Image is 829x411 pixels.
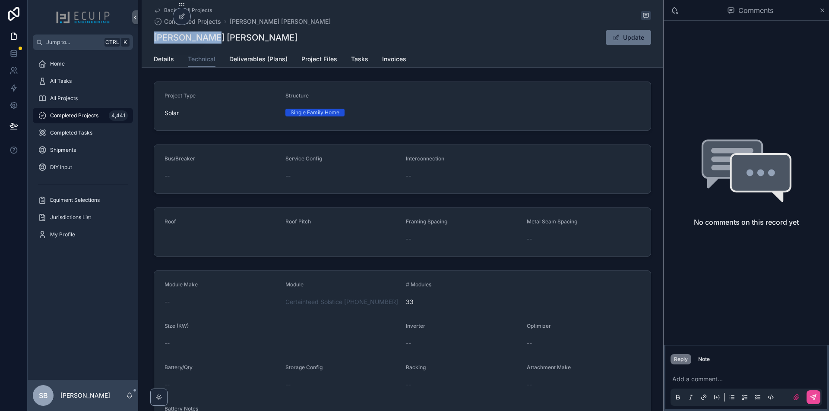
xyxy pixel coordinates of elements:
[229,51,288,69] a: Deliverables (Plans)
[406,218,447,225] span: Framing Spacing
[229,55,288,63] span: Deliverables (Plans)
[285,364,323,370] span: Storage Config
[50,164,72,171] span: DIY Input
[285,380,291,389] span: --
[606,30,651,45] button: Update
[165,298,170,306] span: --
[165,172,170,180] span: --
[154,51,174,69] a: Details
[698,356,710,363] div: Note
[291,109,339,116] div: Single Family Home
[671,354,691,364] button: Reply
[165,218,176,225] span: Roof
[56,10,110,24] img: App logo
[527,218,577,225] span: Metal Seam Spacing
[285,172,291,180] span: --
[154,55,174,63] span: Details
[50,214,91,221] span: Jurisdictions List
[50,95,78,102] span: All Projects
[406,155,444,162] span: Interconnection
[285,281,304,288] span: Module
[33,142,133,158] a: Shipments
[165,323,189,329] span: Size (KW)
[50,147,76,154] span: Shipments
[46,39,101,46] span: Jump to...
[164,17,221,26] span: Completed Projects
[527,323,551,329] span: Optimizer
[406,380,411,389] span: --
[33,73,133,89] a: All Tasks
[50,231,75,238] span: My Profile
[154,7,212,14] a: Back to All Projects
[406,364,426,370] span: Racking
[406,323,425,329] span: Inverter
[406,235,411,243] span: --
[285,92,309,99] span: Structure
[738,5,773,16] span: Comments
[165,339,170,348] span: --
[165,281,198,288] span: Module Make
[50,197,100,204] span: Equiment Selections
[301,55,337,63] span: Project Files
[694,217,799,227] h2: No comments on this record yet
[527,380,532,389] span: --
[351,51,368,69] a: Tasks
[109,110,128,121] div: 4,441
[285,155,322,162] span: Service Config
[122,39,129,46] span: K
[406,172,411,180] span: --
[33,91,133,106] a: All Projects
[33,160,133,175] a: DIY Input
[33,108,133,123] a: Completed Projects4,441
[50,112,98,119] span: Completed Projects
[406,281,431,288] span: # Modules
[60,391,110,400] p: [PERSON_NAME]
[165,364,193,370] span: Battery/Qty
[165,109,179,117] span: Solar
[33,227,133,242] a: My Profile
[382,55,406,63] span: Invoices
[285,298,398,306] a: Certainteed Solstice [PHONE_NUMBER]
[188,55,215,63] span: Technical
[527,339,532,348] span: --
[695,354,713,364] button: Note
[104,38,120,47] span: Ctrl
[33,210,133,225] a: Jurisdictions List
[28,50,138,254] div: scrollable content
[165,155,195,162] span: Bus/Breaker
[527,364,571,370] span: Attachment Make
[165,380,170,389] span: --
[351,55,368,63] span: Tasks
[33,56,133,72] a: Home
[406,339,411,348] span: --
[406,298,520,306] span: 33
[33,35,133,50] button: Jump to...CtrlK
[164,7,212,14] span: Back to All Projects
[154,17,221,26] a: Completed Projects
[527,235,532,243] span: --
[50,129,92,136] span: Completed Tasks
[382,51,406,69] a: Invoices
[50,78,72,85] span: All Tasks
[33,192,133,208] a: Equiment Selections
[285,218,311,225] span: Roof Pitch
[39,390,48,401] span: SB
[188,51,215,68] a: Technical
[154,31,297,44] h1: [PERSON_NAME] [PERSON_NAME]
[33,125,133,141] a: Completed Tasks
[165,92,196,99] span: Project Type
[301,51,337,69] a: Project Files
[230,17,331,26] a: [PERSON_NAME] [PERSON_NAME]
[50,60,65,67] span: Home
